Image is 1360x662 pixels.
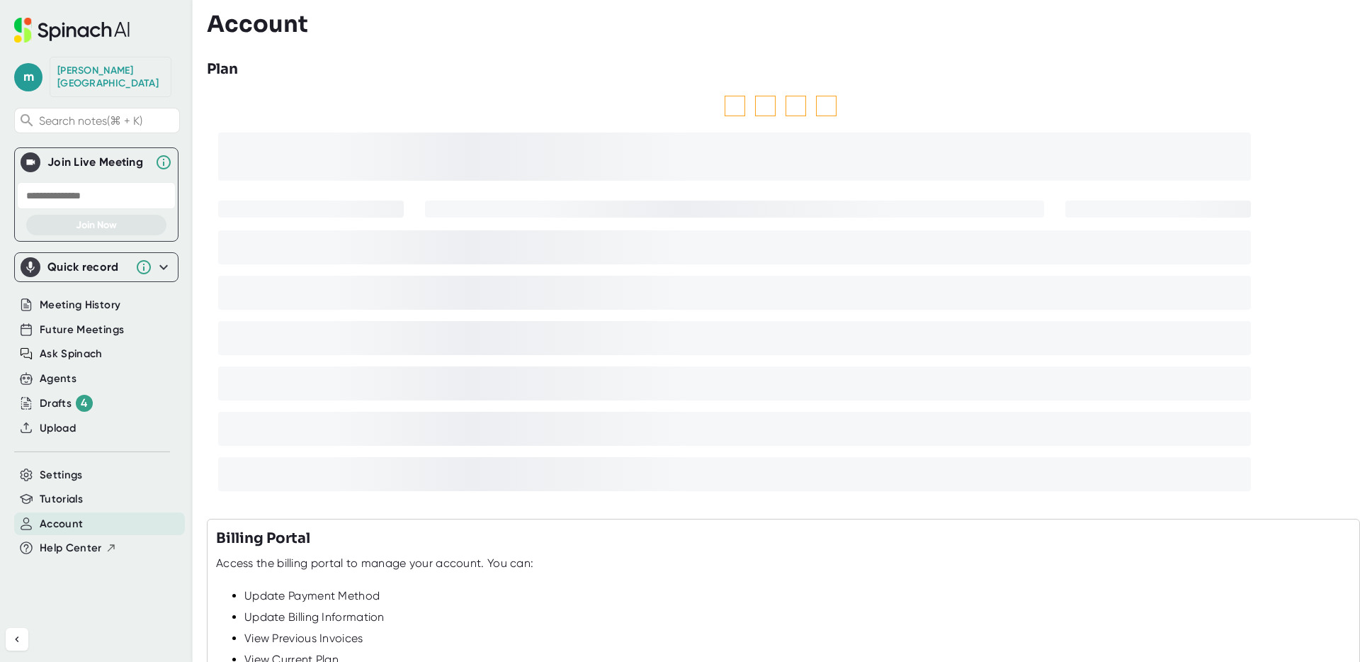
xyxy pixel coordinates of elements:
[57,64,164,89] div: Mike Messina
[40,540,102,556] span: Help Center
[40,297,120,313] button: Meeting History
[40,395,93,412] button: Drafts 4
[40,395,93,412] div: Drafts
[40,516,83,532] button: Account
[47,260,128,274] div: Quick record
[40,371,76,387] button: Agents
[40,322,124,338] button: Future Meetings
[47,155,148,169] div: Join Live Meeting
[76,219,117,231] span: Join Now
[40,540,117,556] button: Help Center
[216,528,310,549] h3: Billing Portal
[244,589,1351,603] div: Update Payment Method
[40,491,83,507] button: Tutorials
[244,610,1351,624] div: Update Billing Information
[76,395,93,412] div: 4
[40,346,103,362] button: Ask Spinach
[40,467,83,483] button: Settings
[6,628,28,651] button: Collapse sidebar
[14,63,42,91] span: m
[207,59,238,80] h3: Plan
[26,215,166,235] button: Join Now
[21,148,172,176] div: Join Live MeetingJoin Live Meeting
[21,253,172,281] div: Quick record
[23,155,38,169] img: Join Live Meeting
[216,556,533,571] div: Access the billing portal to manage your account. You can:
[40,420,76,437] button: Upload
[244,632,1351,646] div: View Previous Invoices
[39,114,176,128] span: Search notes (⌘ + K)
[207,11,308,38] h3: Account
